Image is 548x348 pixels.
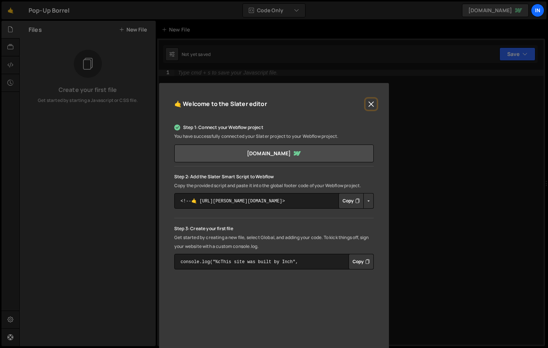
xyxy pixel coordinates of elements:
[339,193,374,209] div: Button group with nested dropdown
[174,98,267,110] h5: 🤙 Welcome to the Slater editor
[174,254,374,269] textarea: console.log("%cThis site was built by Inch", "background:blue;color:#fff;padding: 8px;");
[349,254,374,269] div: Button group with nested dropdown
[174,123,374,132] p: Step 1: Connect your Webflow project
[339,193,364,209] button: Copy
[174,172,374,181] p: Step 2: Add the Slater Smart Script to Webflow
[174,181,374,190] p: Copy the provided script and paste it into the global footer code of your Webflow project.
[349,254,374,269] button: Copy
[174,145,374,162] a: [DOMAIN_NAME]
[174,233,374,251] p: Get started by creating a new file, select Global, and adding your code. To kick things off, sign...
[531,4,544,17] a: In
[174,224,374,233] p: Step 3: Create your first file
[366,99,377,110] button: Close
[174,132,374,141] p: You have successfully connected your Slater project to your Webflow project.
[174,193,374,209] textarea: <!--🤙 [URL][PERSON_NAME][DOMAIN_NAME]> <script>document.addEventListener("DOMContentLoaded", func...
